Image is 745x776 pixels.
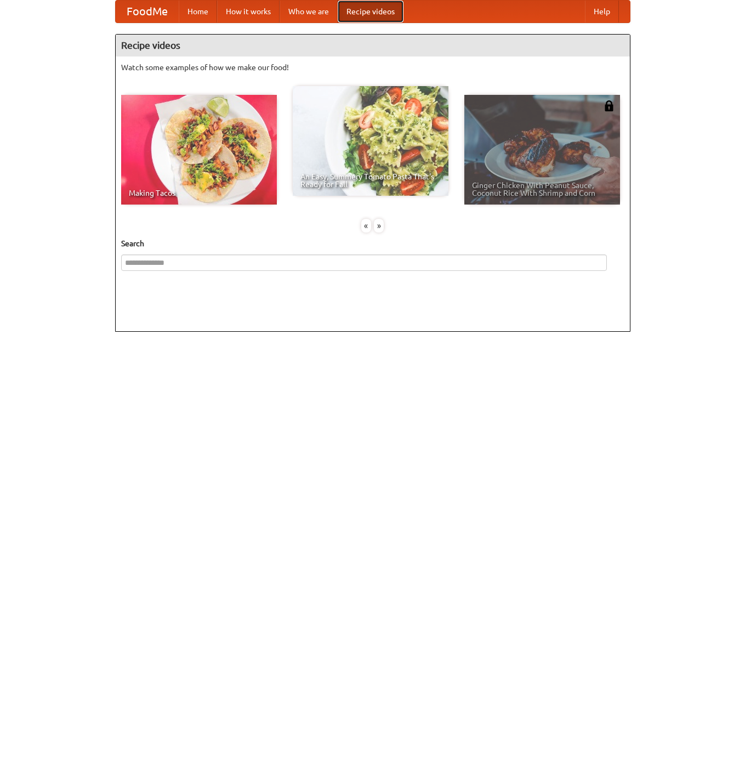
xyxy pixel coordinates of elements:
a: How it works [217,1,280,22]
a: Help [585,1,619,22]
p: Watch some examples of how we make our food! [121,62,624,73]
a: Making Tacos [121,95,277,205]
h4: Recipe videos [116,35,630,56]
a: Home [179,1,217,22]
a: An Easy, Summery Tomato Pasta That's Ready for Fall [293,86,448,196]
span: An Easy, Summery Tomato Pasta That's Ready for Fall [300,173,441,188]
a: Recipe videos [338,1,403,22]
div: « [361,219,371,233]
div: » [374,219,384,233]
a: Who we are [280,1,338,22]
h5: Search [121,238,624,249]
a: FoodMe [116,1,179,22]
span: Making Tacos [129,189,269,197]
img: 483408.png [604,100,615,111]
